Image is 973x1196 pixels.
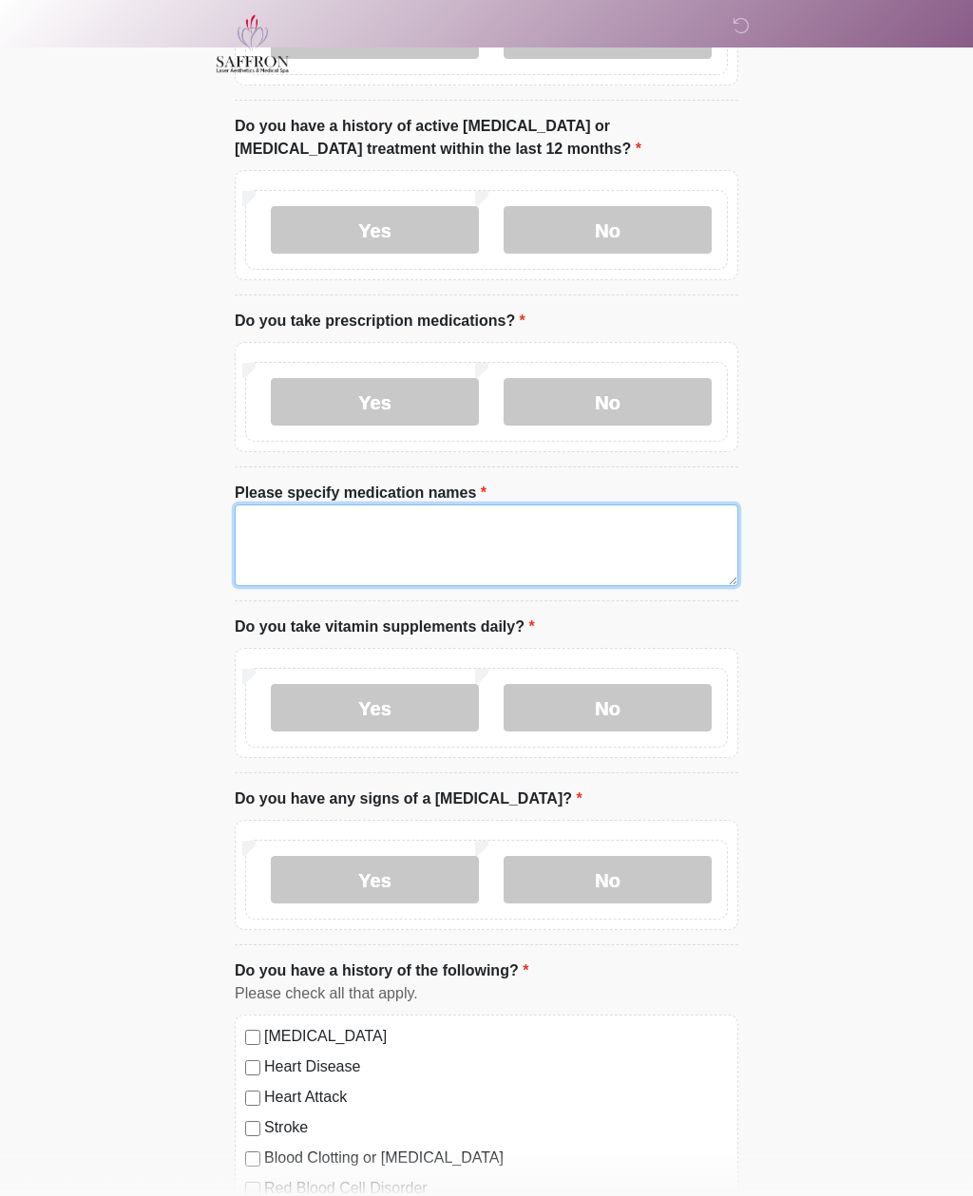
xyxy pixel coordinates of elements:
[245,1030,260,1045] input: [MEDICAL_DATA]
[504,856,712,903] label: No
[271,856,479,903] label: Yes
[235,482,486,504] label: Please specify medication names
[235,788,582,810] label: Do you have any signs of a [MEDICAL_DATA]?
[504,378,712,426] label: No
[271,206,479,254] label: Yes
[245,1121,260,1136] input: Stroke
[245,1060,260,1075] input: Heart Disease
[235,982,738,1005] div: Please check all that apply.
[235,310,525,332] label: Do you take prescription medications?
[235,616,535,638] label: Do you take vitamin supplements daily?
[264,1025,728,1048] label: [MEDICAL_DATA]
[504,206,712,254] label: No
[245,1151,260,1167] input: Blood Clotting or [MEDICAL_DATA]
[216,14,290,73] img: Saffron Laser Aesthetics and Medical Spa Logo
[271,378,479,426] label: Yes
[504,684,712,731] label: No
[264,1086,728,1109] label: Heart Attack
[264,1055,728,1078] label: Heart Disease
[235,115,738,161] label: Do you have a history of active [MEDICAL_DATA] or [MEDICAL_DATA] treatment within the last 12 mon...
[235,959,528,982] label: Do you have a history of the following?
[271,684,479,731] label: Yes
[264,1116,728,1139] label: Stroke
[245,1091,260,1106] input: Heart Attack
[264,1147,728,1169] label: Blood Clotting or [MEDICAL_DATA]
